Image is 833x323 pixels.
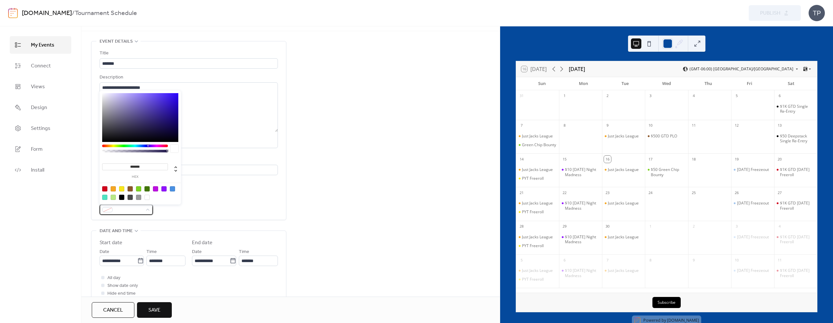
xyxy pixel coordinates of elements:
[561,223,568,230] div: 29
[128,186,133,191] div: #8B572A
[31,62,51,70] span: Connect
[239,248,249,256] span: Time
[647,156,654,163] div: 17
[516,277,559,282] div: PYT Freeroll
[522,133,553,139] div: Just Jacks League
[22,7,72,20] a: [DOMAIN_NAME]
[780,268,814,278] div: $1K GTD [DATE] Freeroll
[604,77,646,90] div: Tue
[731,201,774,206] div: Friday Freezeout
[522,201,553,206] div: Just Jacks League
[518,156,525,163] div: 14
[780,167,814,177] div: $1K GTD [DATE] Freeroll
[561,257,568,264] div: 6
[522,176,544,181] div: PYT Freeroll
[100,38,133,46] span: Event details
[148,306,160,314] span: Save
[111,195,116,200] div: #B8E986
[602,133,645,139] div: Just Jacks League
[608,268,639,273] div: Just Jacks League
[10,57,71,75] a: Connect
[608,234,639,240] div: Just Jacks League
[776,223,783,230] div: 4
[146,248,157,256] span: Time
[522,167,553,172] div: Just Jacks League
[774,167,817,177] div: $1K GTD Saturday Freeroll
[31,125,50,133] span: Settings
[119,186,124,191] div: #F8E71C
[107,274,120,282] span: All day
[100,248,109,256] span: Date
[561,156,568,163] div: 15
[602,167,645,172] div: Just Jacks League
[136,195,141,200] div: #9B9B9B
[690,257,697,264] div: 9
[780,133,814,144] div: $50 Deepstack Single Re-Entry
[565,201,599,211] div: $10 [DATE] Night Madness
[604,92,611,100] div: 2
[100,239,122,247] div: Start date
[690,122,697,129] div: 11
[103,306,123,314] span: Cancel
[652,297,681,308] button: Subscribe
[565,167,599,177] div: $10 [DATE] Night Madness
[559,167,602,177] div: $10 Monday Night Madness
[516,133,559,139] div: Just Jacks League
[737,201,769,206] div: [DATE] Freezeout
[516,268,559,273] div: Just Jacks League
[518,257,525,264] div: 5
[608,133,639,139] div: Just Jacks League
[31,83,45,91] span: Views
[522,268,553,273] div: Just Jacks League
[645,133,688,139] div: $500 GTD PLO
[516,234,559,240] div: Just Jacks League
[733,122,740,129] div: 12
[518,189,525,196] div: 21
[733,189,740,196] div: 26
[10,36,71,54] a: My Events
[780,234,814,245] div: $1K GTD [DATE] Freeroll
[604,223,611,230] div: 30
[559,201,602,211] div: $10 Monday Night Madness
[516,142,559,147] div: Green Chip Bounty
[561,122,568,129] div: 8
[521,77,563,90] div: Sun
[559,268,602,278] div: $10 Monday Night Madness
[10,78,71,95] a: Views
[774,201,817,211] div: $1K GTD Saturday Freeroll
[565,234,599,245] div: $10 [DATE] Night Madness
[565,268,599,278] div: $10 [DATE] Night Madness
[602,268,645,273] div: Just Jacks League
[522,277,544,282] div: PYT Freeroll
[776,122,783,129] div: 13
[128,195,133,200] div: #4A4A4A
[776,92,783,100] div: 6
[102,175,168,179] label: hex
[100,49,277,57] div: Title
[10,161,71,179] a: Install
[776,257,783,264] div: 11
[522,234,553,240] div: Just Jacks League
[136,186,141,191] div: #7ED321
[602,201,645,206] div: Just Jacks League
[687,77,729,90] div: Thu
[690,67,793,71] span: (GMT-06:00) [GEOGRAPHIC_DATA]/[GEOGRAPHIC_DATA]
[809,5,825,21] div: TP
[170,186,175,191] div: #4A90E2
[776,156,783,163] div: 20
[192,248,202,256] span: Date
[776,189,783,196] div: 27
[10,99,71,116] a: Design
[780,104,814,114] div: $1K GTD Single Re-Entry
[100,74,277,81] div: Description
[92,302,134,318] button: Cancel
[516,167,559,172] div: Just Jacks League
[137,302,172,318] button: Save
[31,104,47,112] span: Design
[733,257,740,264] div: 10
[729,77,771,90] div: Fri
[144,195,150,200] div: #FFFFFF
[100,227,133,235] span: Date and time
[31,166,44,174] span: Install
